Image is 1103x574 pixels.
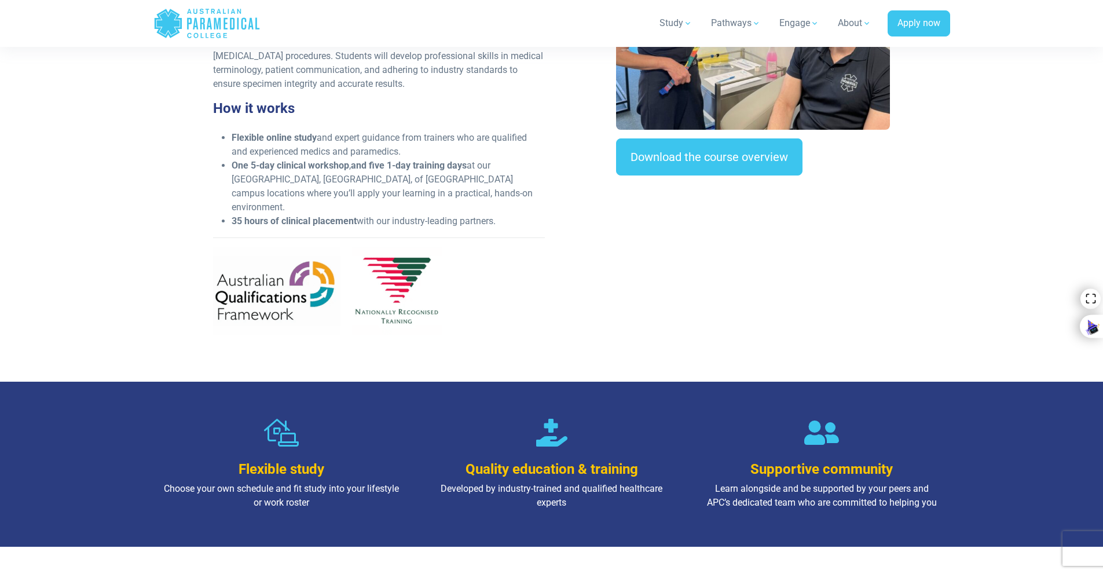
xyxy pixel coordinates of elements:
[831,7,878,39] a: About
[232,160,349,171] strong: One 5-day clinical workshop
[772,7,826,39] a: Engage
[704,7,768,39] a: Pathways
[433,482,670,510] p: Developed by industry-trained and qualified healthcare experts
[232,132,317,143] strong: Flexible online study
[213,100,545,117] h3: How it works
[153,5,261,42] a: Australian Paramedical College
[213,21,545,91] p: This course equips you with the skills to safely and effectively collect blood and other specimen...
[163,461,401,478] h3: Flexible study
[433,461,670,478] h3: Quality education & training
[351,160,467,171] strong: and five 1-day training days
[232,131,545,159] li: and expert guidance from trainers who are qualified and experienced medics and paramedics.
[703,461,941,478] h3: Supportive community
[232,215,357,226] strong: 35 hours of clinical placement
[232,159,545,214] li: , at our [GEOGRAPHIC_DATA], [GEOGRAPHIC_DATA], of [GEOGRAPHIC_DATA] campus locations where you’ll...
[163,482,401,510] p: Choose your own schedule and fit study into your lifestyle or work roster
[703,482,941,510] p: Learn alongside and be supported by your peers and APC’s dedicated team who are committed to help...
[653,7,699,39] a: Study
[616,138,802,176] a: Download the course overview
[616,199,890,258] iframe: EmbedSocial Universal Widget
[232,214,545,228] li: with our industry-leading partners.
[888,10,950,37] a: Apply now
